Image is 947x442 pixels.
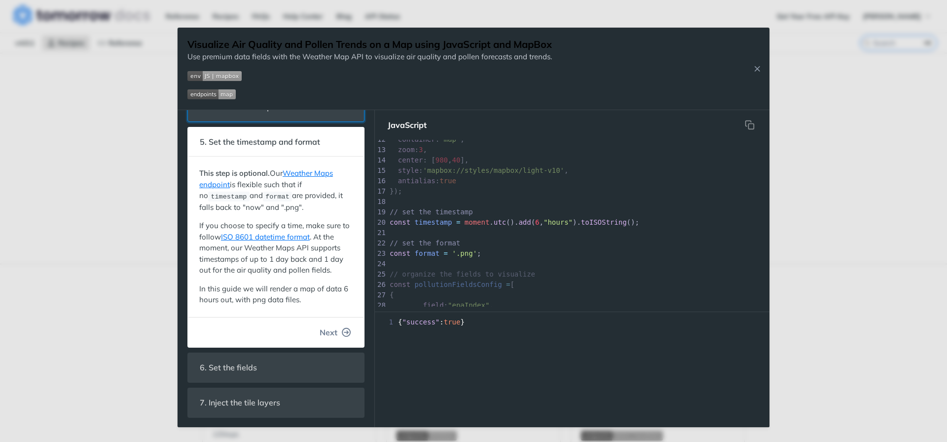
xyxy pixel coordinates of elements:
[375,280,385,290] div: 26
[375,317,396,327] span: 1
[265,193,290,200] span: format
[448,301,489,309] span: "epaIndex"
[390,301,494,309] span: : ,
[199,168,333,189] a: Weather Maps endpoint
[199,168,270,178] strong: This step is optional.
[452,156,460,164] span: 40
[375,259,385,269] div: 24
[390,281,410,288] span: const
[398,156,423,164] span: center
[390,218,410,226] span: const
[375,217,385,228] div: 20
[402,318,439,326] span: "success"
[390,249,410,257] span: const
[419,146,423,154] span: 3
[506,218,518,226] span: ().
[390,135,465,143] span: : ,
[531,218,535,226] span: (
[375,176,385,186] div: 16
[187,89,236,99] img: endpoint
[398,146,415,154] span: zoom
[187,88,552,100] span: Expand image
[489,218,493,226] span: .
[415,281,502,288] span: pollutionFieldsConfig
[375,248,385,259] div: 23
[221,232,310,241] a: ISO 8601 datetime format
[581,218,627,226] span: toISOString
[390,187,402,195] span: });
[494,218,506,226] span: utc
[390,208,473,216] span: // set the timestamp
[390,156,469,164] span: : [ , ],
[518,218,531,226] span: add
[193,132,327,152] span: 5. Set the timestamp and format
[398,177,436,185] span: antialias
[390,177,456,185] span: :
[444,318,461,326] span: true
[390,166,569,174] span: : ,
[423,301,443,309] span: field
[211,193,247,200] span: timestamp
[390,239,460,247] span: // set the format
[506,281,510,288] span: =
[398,166,419,174] span: style
[745,120,755,130] svg: hidden
[398,135,436,143] span: container
[187,127,364,348] section: 5. Set the timestamp and formatThis step is optional.OurWeather Maps endpointis flexible such tha...
[740,115,760,135] button: Copy
[375,197,385,207] div: 18
[390,270,535,278] span: // organize the fields to visualize
[193,358,264,377] span: 6. Set the fields
[187,70,552,81] span: Expand image
[544,218,573,226] span: "hours"
[320,326,337,338] span: Next
[187,71,242,81] img: env
[375,300,385,311] div: 28
[375,186,385,197] div: 17
[535,218,539,226] span: 6
[750,64,765,74] button: Close Recipe
[439,177,456,185] span: true
[444,249,448,257] span: =
[380,115,435,135] button: JavaScript
[452,249,477,257] span: '.png'
[187,353,364,383] section: 6. Set the fields
[193,393,287,412] span: 7. Inject the tile layers
[415,218,452,226] span: timestamp
[199,168,353,213] p: Our is flexible such that if no and are provided, it falls back to "now" and ".png".
[375,228,385,238] div: 21
[375,269,385,280] div: 25
[375,165,385,176] div: 15
[312,322,359,342] button: Next
[375,317,769,327] div: { : }
[187,388,364,418] section: 7. Inject the tile layers
[573,218,581,226] span: ).
[199,283,353,306] p: In this guide we will render a map of data 6 hours out, with png data files.
[627,218,639,226] span: ();
[423,166,564,174] span: 'mapbox://styles/mapbox/light-v10'
[390,291,394,299] span: {
[540,218,544,226] span: ,
[187,51,552,63] p: Use premium data fields with the Weather Map API to visualize air quality and pollen forecasts an...
[390,281,514,288] span: [
[436,156,448,164] span: 980
[375,238,385,248] div: 22
[375,207,385,217] div: 19
[465,218,490,226] span: moment
[456,218,460,226] span: =
[199,220,353,276] p: If you choose to specify a time, make sure to follow . At the moment, our Weather Maps API suppor...
[477,249,481,257] span: ;
[375,155,385,165] div: 14
[415,249,440,257] span: format
[187,38,552,51] h1: Visualize Air Quality and Pollen Trends on a Map using JavaScript and MapBox
[439,135,460,143] span: 'map'
[390,146,427,154] span: : ,
[375,145,385,155] div: 13
[375,290,385,300] div: 27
